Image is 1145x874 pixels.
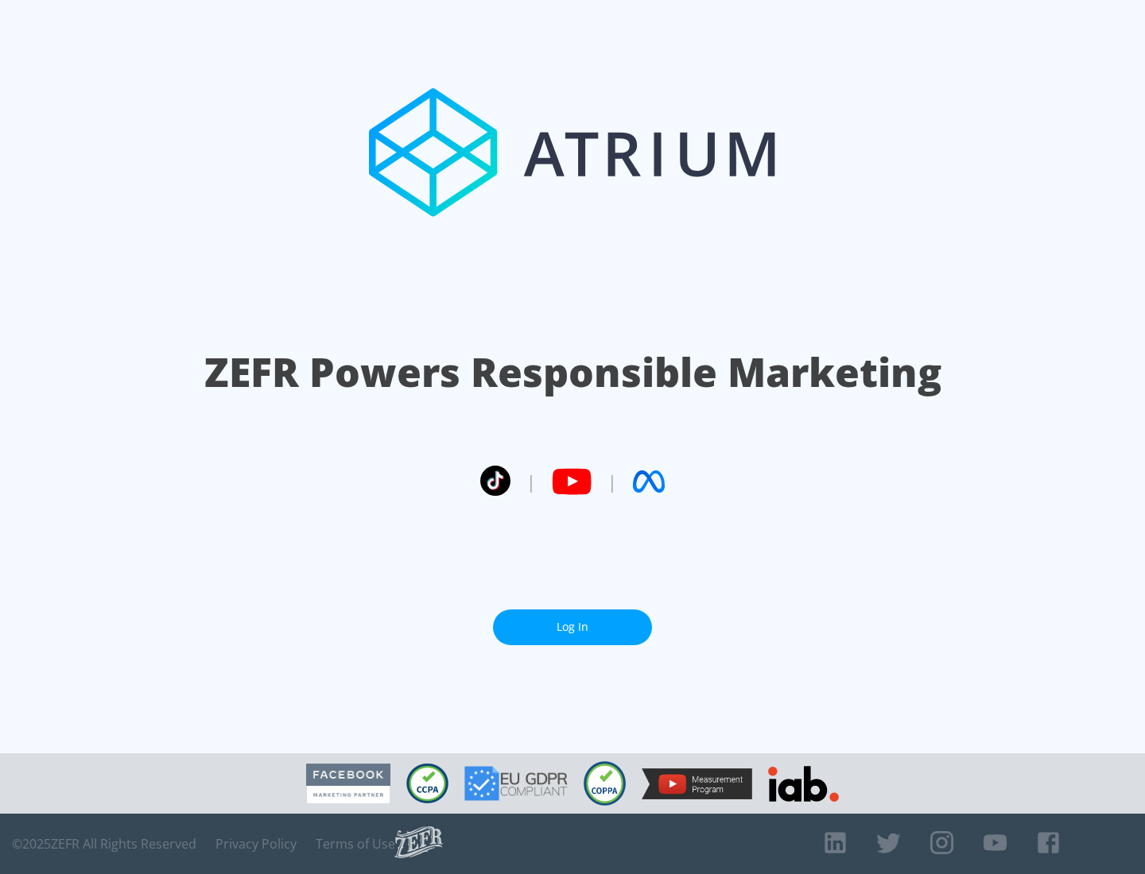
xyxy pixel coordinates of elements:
img: GDPR Compliant [464,766,568,801]
img: Facebook Marketing Partner [306,764,390,804]
img: IAB [768,766,839,802]
a: Privacy Policy [215,836,297,852]
img: COPPA Compliant [584,761,626,806]
img: CCPA Compliant [406,764,448,803]
img: YouTube Measurement Program [642,768,752,799]
span: © 2025 ZEFR All Rights Reserved [12,836,196,852]
span: | [526,470,536,493]
a: Terms of Use [316,836,395,852]
a: Log In [493,609,652,645]
h1: ZEFR Powers Responsible Marketing [204,345,941,400]
span: | [607,470,617,493]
